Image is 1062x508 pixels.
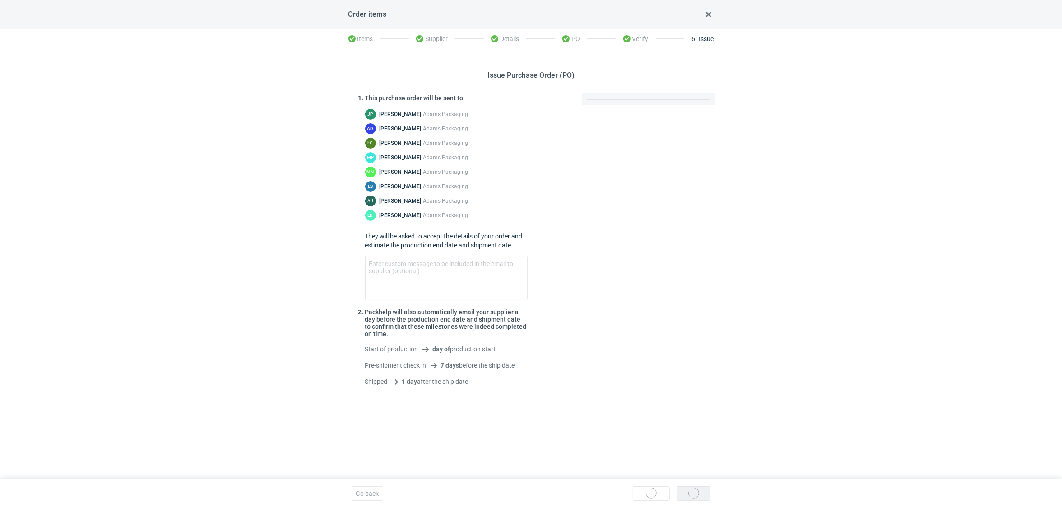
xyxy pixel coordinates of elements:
[348,30,380,48] li: Items
[352,486,383,501] button: Go back
[691,35,697,42] span: 6 .
[484,30,526,48] li: Details
[555,30,587,48] li: PO
[356,490,379,497] span: Go back
[616,30,656,48] li: Verify
[684,30,714,48] li: Issue
[409,30,455,48] li: Supplier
